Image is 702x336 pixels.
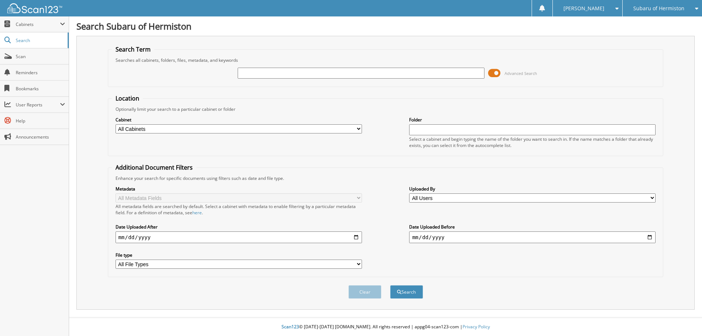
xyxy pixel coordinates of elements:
span: Help [16,118,65,124]
label: Uploaded By [409,186,656,192]
span: Bookmarks [16,86,65,92]
span: Scan123 [282,324,299,330]
div: Optionally limit your search to a particular cabinet or folder [112,106,660,112]
a: Privacy Policy [463,324,490,330]
label: Metadata [116,186,362,192]
input: end [409,231,656,243]
a: here [192,209,202,216]
span: Announcements [16,134,65,140]
label: Date Uploaded Before [409,224,656,230]
label: Date Uploaded After [116,224,362,230]
h1: Search Subaru of Hermiston [76,20,695,32]
legend: Search Term [112,45,154,53]
legend: Location [112,94,143,102]
span: Subaru of Hermiston [633,6,684,11]
label: Folder [409,117,656,123]
button: Clear [348,285,381,299]
div: Searches all cabinets, folders, files, metadata, and keywords [112,57,660,63]
span: User Reports [16,102,60,108]
legend: Additional Document Filters [112,163,196,171]
button: Search [390,285,423,299]
div: Enhance your search for specific documents using filters such as date and file type. [112,175,660,181]
img: scan123-logo-white.svg [7,3,62,13]
span: Scan [16,53,65,60]
span: [PERSON_NAME] [563,6,604,11]
span: Search [16,37,64,44]
span: Cabinets [16,21,60,27]
input: start [116,231,362,243]
div: © [DATE]-[DATE] [DOMAIN_NAME]. All rights reserved | appg04-scan123-com | [69,318,702,336]
label: Cabinet [116,117,362,123]
label: File type [116,252,362,258]
span: Reminders [16,69,65,76]
span: Advanced Search [505,71,537,76]
div: Select a cabinet and begin typing the name of the folder you want to search in. If the name match... [409,136,656,148]
div: All metadata fields are searched by default. Select a cabinet with metadata to enable filtering b... [116,203,362,216]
